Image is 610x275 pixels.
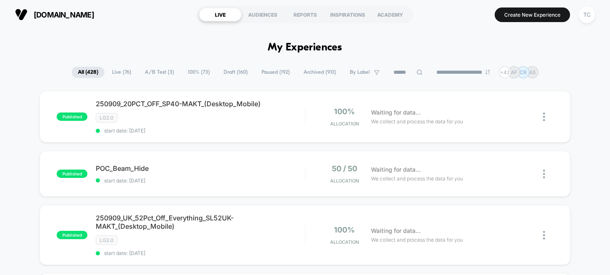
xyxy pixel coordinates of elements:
[543,170,545,178] img: close
[199,8,242,21] div: LIVE
[334,107,355,116] span: 100%
[297,67,342,78] span: Archived ( 913 )
[96,113,117,122] span: LG2.0
[520,69,527,75] p: CR
[96,177,305,184] span: start date: [DATE]
[371,165,421,174] span: Waiting for data...
[371,175,463,182] span: We collect and process the data for you
[57,231,87,239] span: published
[268,42,342,54] h1: My Experiences
[369,8,411,21] div: ACADEMY
[371,117,463,125] span: We collect and process the data for you
[543,231,545,240] img: close
[96,250,305,256] span: start date: [DATE]
[371,108,421,117] span: Waiting for data...
[242,8,284,21] div: AUDIENCES
[96,127,305,134] span: start date: [DATE]
[579,7,595,23] div: TC
[57,170,87,178] span: published
[332,164,357,173] span: 50 / 50
[96,100,305,108] span: 250909_20PCT_OFF_SP40-MAKT_(Desktop_Mobile)
[330,178,359,184] span: Allocation
[485,70,490,75] img: end
[576,6,598,23] button: TC
[371,226,421,235] span: Waiting for data...
[34,10,94,19] span: [DOMAIN_NAME]
[326,8,369,21] div: INSPIRATIONS
[529,69,536,75] p: AS
[96,235,117,245] span: LG2.0
[330,239,359,245] span: Allocation
[284,8,326,21] div: REPORTS
[96,164,305,172] span: POC_Beam_Hide
[96,214,305,230] span: 250909_UK_52Pct_Off_Everything_SL52UK-MAKT_(Desktop_Mobile)
[15,8,27,21] img: Visually logo
[72,67,105,78] span: All ( 428 )
[511,69,517,75] p: AF
[495,7,570,22] button: Create New Experience
[139,67,180,78] span: A/B Test ( 3 )
[543,112,545,121] img: close
[217,67,254,78] span: Draft ( 160 )
[182,67,216,78] span: 100% ( 73 )
[350,69,370,75] span: By Label
[255,67,296,78] span: Paused ( 192 )
[12,8,97,21] button: [DOMAIN_NAME]
[330,121,359,127] span: Allocation
[57,112,87,121] span: published
[371,236,463,244] span: We collect and process the data for you
[334,225,355,234] span: 100%
[106,67,137,78] span: Live ( 76 )
[499,66,511,78] div: + 42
